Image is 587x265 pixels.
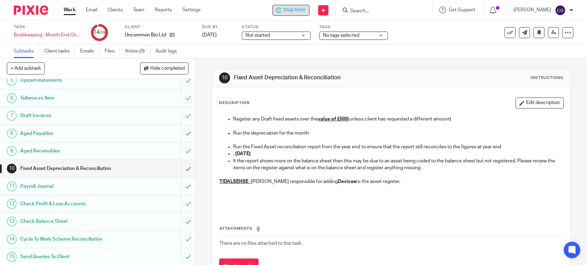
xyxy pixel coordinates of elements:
span: Stop timer [283,7,306,14]
div: 14 [7,234,17,244]
div: 5 [7,76,17,85]
p: [PERSON_NAME] [513,7,551,13]
p: Register any Draft fixed assets over the (unless client has requested a different amount) [233,116,563,123]
a: Subtasks [14,45,39,58]
h1: Fixed Asset Depreciation & Reconciliation [234,74,406,81]
label: Tags [319,24,388,30]
h1: Payroll Journal [20,181,123,192]
label: Task [14,24,83,30]
strong: Devices [338,179,356,184]
div: 10 [7,164,17,173]
a: Email [86,7,97,13]
a: Notes (0) [125,45,150,58]
div: Uncommon Bio Ltd - Bookkeeping - Month End Checks [272,5,309,16]
div: 10 [219,72,230,83]
span: There are no files attached to this task. [219,241,302,246]
a: Team [133,7,144,13]
h1: Upload statements [20,75,123,85]
div: 11 [7,182,17,191]
img: Pixie [14,5,48,15]
div: 6 [7,93,17,103]
label: Due by [202,24,233,30]
u: value of £500 [318,117,348,122]
a: Reports [155,7,172,13]
a: Clients [108,7,123,13]
span: [DATE] [202,33,217,37]
div: 9 [7,146,17,156]
a: Client tasks [44,45,75,58]
div: 12 [7,199,17,209]
label: Client [125,24,194,30]
span: Hide completed [150,66,185,71]
u: TIDALSENSE - [219,179,251,184]
div: 13 [7,217,17,226]
a: Work [64,7,76,13]
p: [PERSON_NAME] responsible for adding to the asset register. [219,178,563,185]
span: Attachments [219,227,252,230]
div: 8 [7,129,17,138]
span: Not started [246,33,270,38]
h1: Cycle To Work Scheme Reconciliation [20,234,123,244]
small: /15 [99,31,106,35]
span: Get Support [449,8,475,12]
button: Hide completed [140,62,188,74]
a: Settings [182,7,200,13]
button: + Add subtask [7,62,45,74]
div: 14 [93,28,106,36]
h1: Check Balance Sheet [20,216,123,227]
h1: Telleroo vs Xero [20,93,123,103]
div: 15 [7,252,17,262]
a: Files [105,45,120,58]
h1: Check Profit & Loss Accounts [20,199,123,209]
h1: Aged Receivables [20,146,123,156]
a: Audit logs [155,45,182,58]
span: No tags selected [323,33,359,38]
div: Instructions [531,75,564,81]
p: Run the depreciation for the month [233,130,563,137]
strong: . [DATE] [233,151,251,156]
button: Edit description [515,97,564,108]
p: Description [219,100,250,106]
input: Search [349,8,411,14]
div: Bookkeeping - Month End Checks [14,32,83,38]
p: Run the Fixed Asset reconciliation report from the year end to ensure that the report still recon... [233,143,563,150]
h1: Fixed Asset Depreciation & Reconciliation [20,163,123,174]
div: 7 [7,111,17,120]
h1: Send Queries To Client [20,252,123,262]
p: It the report shows more on the balance sheet then this may be due to an asset being coded to the... [233,158,563,172]
p: Uncommon Bio Ltd [125,32,166,38]
img: svg%3E [555,5,566,16]
a: Emails [80,45,99,58]
h1: Draft Invoices [20,111,123,121]
h1: Aged Payables [20,128,123,139]
label: Status [242,24,311,30]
